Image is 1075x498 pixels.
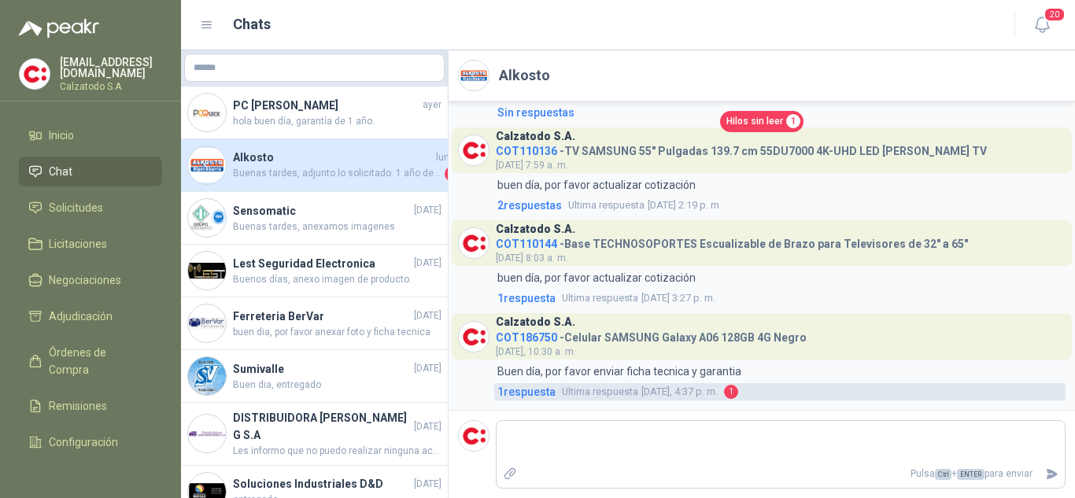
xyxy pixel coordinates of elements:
[19,265,162,295] a: Negociaciones
[1028,11,1056,39] button: 20
[49,344,147,378] span: Órdenes de Compra
[233,475,411,492] h4: Soluciones Industriales D&D
[49,127,74,144] span: Inicio
[188,252,226,290] img: Company Logo
[49,271,121,289] span: Negociaciones
[49,397,107,415] span: Remisiones
[496,225,575,234] h3: Calzatodo S.A.
[19,338,162,385] a: Órdenes de Compra
[233,325,441,340] span: buen dia, por favor anexar foto y ficha tecnica
[20,59,50,89] img: Company Logo
[414,477,441,492] span: [DATE]
[49,163,72,180] span: Chat
[436,150,460,165] span: lunes
[496,145,557,157] span: COT110136
[188,94,226,131] img: Company Logo
[233,409,411,444] h4: DISTRIBUIDORA [PERSON_NAME] G S.A
[233,202,411,219] h4: Sensomatic
[786,114,800,128] span: 1
[19,19,99,38] img: Logo peakr
[459,61,489,90] img: Company Logo
[181,139,448,192] a: Company LogoAlkostolunesBuenas tardes, adjunto lo solicitado. 1 año de garantía1
[459,135,489,165] img: Company Logo
[49,308,113,325] span: Adjudicación
[423,98,441,113] span: ayer
[19,157,162,186] a: Chat
[523,460,1040,488] p: Pulsa + para enviar
[494,197,1066,214] a: 2respuestasUltima respuesta[DATE] 2:19 p. m.
[568,197,722,213] span: [DATE] 2:19 p. m.
[499,65,550,87] h2: Alkosto
[726,114,783,129] span: Hilos sin leer
[233,378,441,393] span: Buen dia, entregado
[188,304,226,342] img: Company Logo
[497,460,523,488] label: Adjuntar archivos
[181,245,448,297] a: Company LogoLest Seguridad Electronica[DATE]Buenos días, anexo imagen de producto.
[496,132,575,141] h3: Calzatodo S.A.
[19,391,162,421] a: Remisiones
[233,219,441,234] span: Buenas tardes, anexamos imagenes
[233,13,271,35] h1: Chats
[414,419,441,434] span: [DATE]
[497,290,556,307] span: 1 respuesta
[414,308,441,323] span: [DATE]
[233,97,419,114] h4: PC [PERSON_NAME]
[935,469,951,480] span: Ctrl
[414,256,441,271] span: [DATE]
[496,346,576,357] span: [DATE], 10:30 a. m.
[496,234,968,249] h4: - Base TECHNOSOPORTES Escualizable de Brazo para Televisores de 32" a 65"
[724,385,738,399] span: 1
[233,114,441,129] span: hola buen día, garantía de 1 año.
[496,160,568,171] span: [DATE] 7:59 a. m.
[494,383,1066,400] a: 1respuestaUltima respuesta[DATE], 4:37 p. m.1
[496,141,987,156] h4: - TV SAMSUNG 55" Pulgadas 139.7 cm 55DU7000 4K-UHD LED [PERSON_NAME] TV
[562,384,718,400] span: [DATE], 4:37 p. m.
[494,104,1066,121] a: Sin respuestas
[233,272,441,287] span: Buenos días, anexo imagen de producto.
[562,384,638,400] span: Ultima respuesta
[496,327,807,342] h4: - Celular SAMSUNG Galaxy A06 128GB 4G Negro
[445,166,460,182] span: 1
[233,166,441,182] span: Buenas tardes, adjunto lo solicitado. 1 año de garantía
[49,199,103,216] span: Solicitudes
[496,238,557,250] span: COT110144
[1044,7,1066,22] span: 20
[181,403,448,466] a: Company LogoDISTRIBUIDORA [PERSON_NAME] G S.A[DATE]Les informo que no puedo realizar ninguna acci...
[497,383,556,400] span: 1 respuesta
[562,290,715,306] span: [DATE] 3:27 p. m.
[497,269,696,286] p: buen día, por favor actualizar cotización
[233,360,411,378] h4: Sumivalle
[496,331,557,344] span: COT186750
[496,253,568,264] span: [DATE] 8:03 a. m.
[188,357,226,395] img: Company Logo
[233,149,433,166] h4: Alkosto
[497,104,574,121] div: Sin respuestas
[19,120,162,150] a: Inicio
[19,301,162,331] a: Adjudicación
[568,197,645,213] span: Ultima respuesta
[494,290,1066,307] a: 1respuestaUltima respuesta[DATE] 3:27 p. m.
[497,197,562,214] span: 2 respuesta s
[459,322,489,352] img: Company Logo
[414,203,441,218] span: [DATE]
[60,82,162,91] p: Calzatodo S.A.
[497,176,696,194] p: buen día, por favor actualizar cotización
[1039,460,1065,488] button: Enviar
[19,193,162,223] a: Solicitudes
[496,318,575,326] h3: Calzatodo S.A.
[957,469,984,480] span: ENTER
[188,146,226,184] img: Company Logo
[233,308,411,325] h4: Ferreteria BerVar
[181,87,448,139] a: Company LogoPC [PERSON_NAME]ayerhola buen día, garantía de 1 año.
[60,57,162,79] p: [EMAIL_ADDRESS][DOMAIN_NAME]
[459,228,489,258] img: Company Logo
[49,235,107,253] span: Licitaciones
[233,255,411,272] h4: Lest Seguridad Electronica
[181,192,448,245] a: Company LogoSensomatic[DATE]Buenas tardes, anexamos imagenes
[720,111,803,132] a: Hilos sin leer1
[181,350,448,403] a: Company LogoSumivalle[DATE]Buen dia, entregado
[414,361,441,376] span: [DATE]
[562,290,638,306] span: Ultima respuesta
[497,363,741,380] p: Buen día, por favor enviar ficha tecnica y garantia
[233,444,441,459] span: Les informo que no puedo realizar ninguna accion puesto que ambas solicitudes aparecen como "Desc...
